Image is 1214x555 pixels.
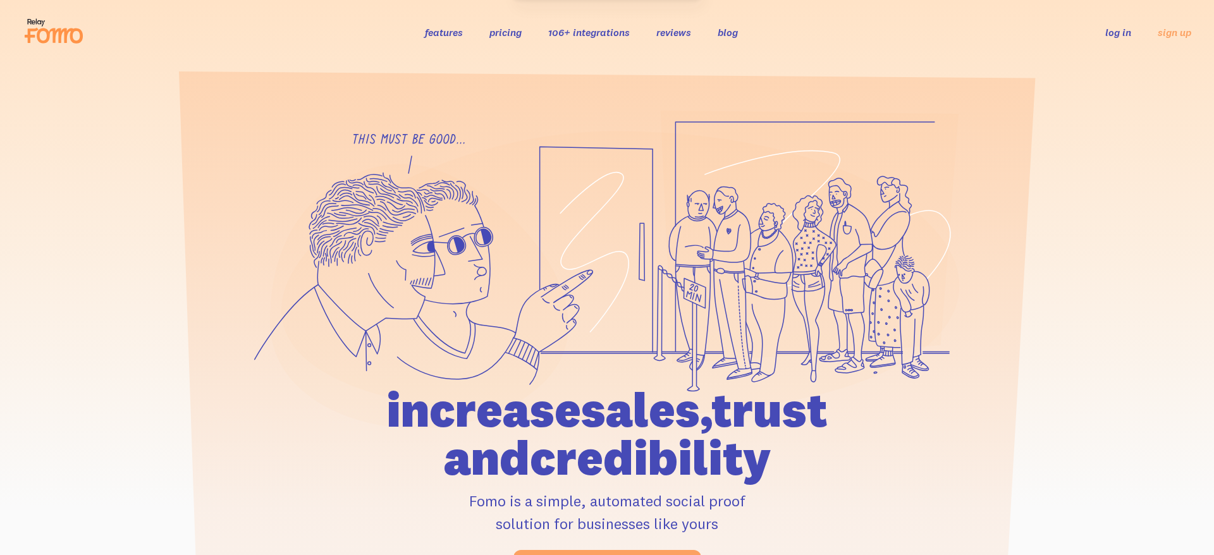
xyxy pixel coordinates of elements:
[314,489,900,535] p: Fomo is a simple, automated social proof solution for businesses like yours
[718,26,738,39] a: blog
[656,26,691,39] a: reviews
[314,386,900,482] h1: increase sales, trust and credibility
[1158,26,1191,39] a: sign up
[489,26,522,39] a: pricing
[1105,26,1131,39] a: log in
[425,26,463,39] a: features
[548,26,630,39] a: 106+ integrations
